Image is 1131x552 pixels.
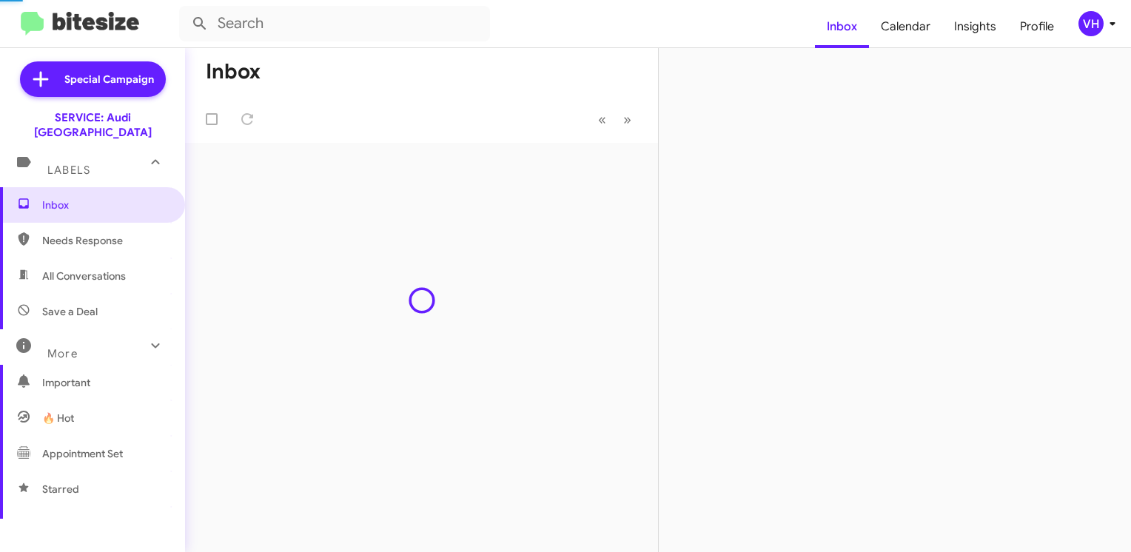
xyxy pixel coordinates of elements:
[42,446,123,461] span: Appointment Set
[942,5,1008,48] a: Insights
[869,5,942,48] a: Calendar
[20,61,166,97] a: Special Campaign
[42,198,168,212] span: Inbox
[206,60,261,84] h1: Inbox
[42,269,126,283] span: All Conversations
[42,233,168,248] span: Needs Response
[42,482,79,497] span: Starred
[815,5,869,48] a: Inbox
[1066,11,1115,36] button: VH
[589,104,615,135] button: Previous
[614,104,640,135] button: Next
[179,6,490,41] input: Search
[64,72,154,87] span: Special Campaign
[42,375,168,390] span: Important
[42,304,98,319] span: Save a Deal
[590,104,640,135] nav: Page navigation example
[623,110,631,129] span: »
[42,517,64,532] span: Sent
[1078,11,1104,36] div: VH
[42,411,74,425] span: 🔥 Hot
[47,164,90,177] span: Labels
[598,110,606,129] span: «
[1008,5,1066,48] a: Profile
[47,347,78,360] span: More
